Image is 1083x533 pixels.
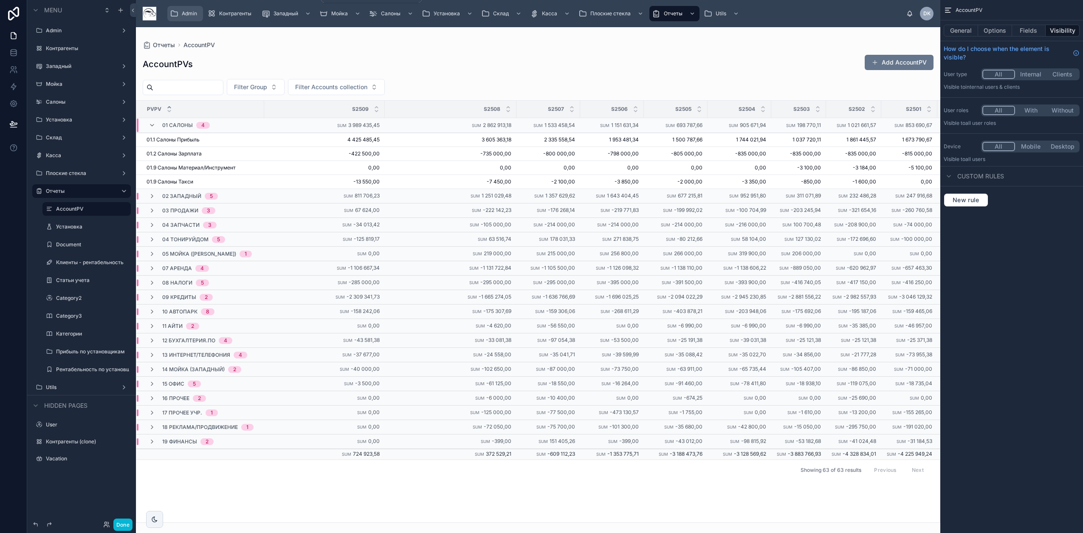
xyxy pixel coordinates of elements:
span: S2508 [484,106,500,113]
span: 0,00 [368,250,380,257]
label: Категории [56,330,129,337]
small: Sum [663,208,672,213]
div: 5 [217,236,220,243]
small: Sum [597,280,606,285]
span: 232 486,28 [849,192,876,199]
span: 02 Западный [162,193,201,200]
span: 219 000,00 [484,250,511,257]
span: -1 636 766,69 [543,293,575,300]
small: Sum [836,280,846,285]
small: Sum [532,295,541,299]
span: 11 АйТи [162,323,183,330]
button: Internal [1015,70,1047,79]
a: Контрагенты (clone) [46,438,129,445]
a: Document [56,241,129,248]
span: 178 031,33 [550,236,575,242]
span: -214 000,00 [608,221,639,228]
a: Установка [419,6,477,21]
small: Sum [657,295,666,299]
a: Контрагенты [205,6,257,21]
label: User [46,421,129,428]
label: Рентабельность по установщикам [56,366,129,373]
span: -2 982 557,93 [843,293,876,300]
small: Sum [336,295,345,299]
a: Category2 [56,295,129,302]
span: -295 000,00 [544,279,575,285]
button: Clients [1046,70,1078,79]
small: Sum [343,237,352,242]
span: 206 000,00 [792,250,821,257]
button: New rule [944,193,988,207]
span: Салоны [381,10,400,17]
span: PvPV [147,106,161,113]
small: Sum [469,280,479,285]
span: -395 000,00 [608,279,639,285]
span: Плоские стекла [590,10,631,17]
small: Sum [910,251,919,256]
span: 1 151 631,34 [611,122,639,128]
span: 1 533 458,54 [544,122,575,128]
span: How do I choose when the element is visible? [944,45,1069,62]
span: -295 000,00 [480,279,511,285]
small: Sum [537,208,546,213]
span: 811 706,23 [355,192,380,199]
span: -393 900,00 [736,279,766,285]
button: Fields [1012,25,1046,37]
span: -176 268,14 [548,207,575,213]
small: Sum [596,266,605,271]
span: -216 000,00 [736,221,766,228]
small: Sum [721,295,730,299]
span: 04 Запчасти [162,222,200,228]
small: Sum [473,251,482,256]
span: -1 105 500,00 [541,265,575,271]
a: Плоские стекла [576,6,648,21]
div: scrollable content [163,4,906,23]
span: AccountPV [956,7,982,14]
span: 05 МОЙКА ([PERSON_NAME]) [162,251,236,257]
small: Sum [728,251,737,256]
span: 1 643 404,45 [607,192,639,199]
span: 271 838,75 [613,236,639,242]
small: Sum [725,208,735,213]
a: Плоские стекла [46,170,117,177]
span: S2507 [548,106,564,113]
small: Sum [595,295,604,299]
label: Статьи учета [56,277,129,284]
small: Sum [600,123,609,128]
span: S2504 [739,106,755,113]
label: Контрагенты [46,45,129,52]
label: Западный [46,63,117,70]
span: 09 Кредиты [162,294,196,301]
small: Sum [337,266,346,271]
label: Admin [46,27,117,34]
span: -416 740,05 [792,279,821,285]
span: -100 704,99 [736,207,766,213]
p: Visible to [944,84,1080,90]
span: 198 770,11 [797,122,821,128]
span: Admin [182,10,197,17]
a: Касса [527,6,574,21]
div: 5 [201,279,204,286]
span: S2509 [352,106,369,113]
span: -1 131 722,84 [480,265,511,271]
span: -1 665 274,05 [479,293,511,300]
small: Sum [890,237,900,242]
button: Mobile [1015,142,1047,151]
label: User roles [944,107,978,114]
small: Sum [834,223,843,227]
span: -3 046 129,32 [899,293,932,300]
span: DK [923,10,931,17]
span: 853 690,67 [905,122,932,128]
small: Sum [596,194,605,198]
span: 311 071,89 [797,192,821,199]
span: -203 245,94 [791,207,821,213]
button: Options [978,25,1012,37]
label: User type [944,71,978,78]
p: Visible to [944,120,1080,127]
span: 63 516,74 [489,236,511,242]
span: -657 463,30 [902,265,932,271]
span: -125 819,17 [354,236,380,242]
span: 2 862 913,18 [483,122,511,128]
